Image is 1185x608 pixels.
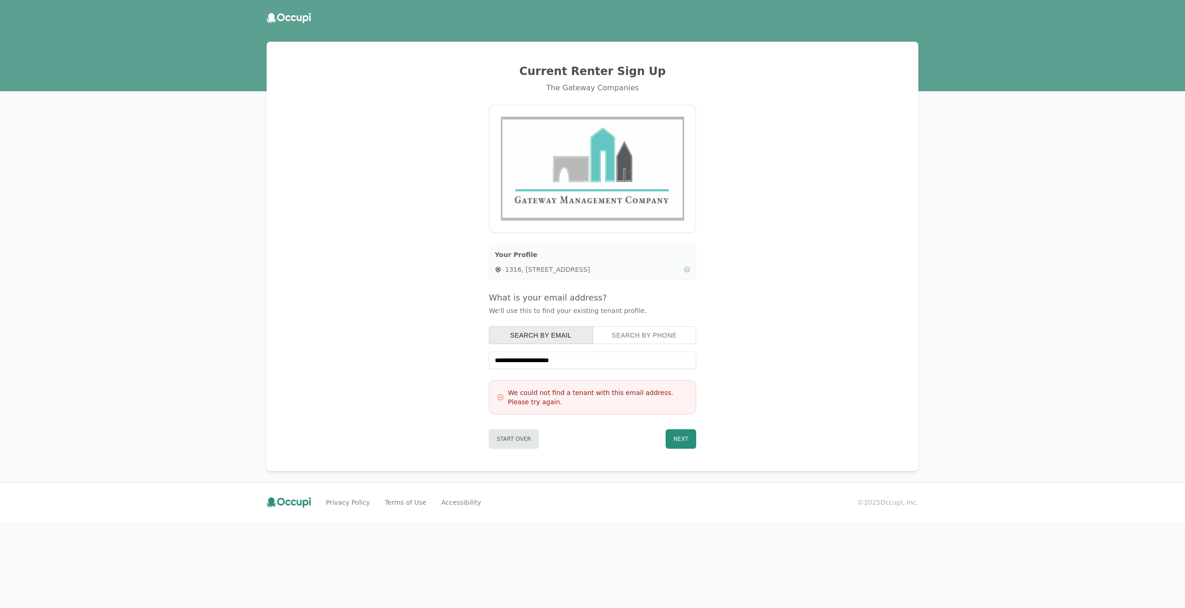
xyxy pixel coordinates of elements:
h2: Current Renter Sign Up [278,64,907,79]
small: © 2025 Occupi, Inc. [857,498,918,507]
button: search by phone [592,326,697,344]
h3: Your Profile [495,250,690,259]
h3: We could not find a tenant with this email address. Please try again. [508,388,688,407]
div: Search type [489,326,696,344]
button: Start Over [489,429,539,449]
p: We'll use this to find your existing tenant profile. [489,306,696,315]
div: The Gateway Companies [278,82,907,94]
button: Next [666,429,696,449]
button: search by email [489,326,593,344]
span: 1316, [STREET_ADDRESS] [505,265,680,274]
a: Terms of Use [385,498,426,507]
a: Privacy Policy [326,498,370,507]
h4: What is your email address? [489,291,696,304]
a: Accessibility [441,498,481,507]
img: Gateway Management [501,117,684,221]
